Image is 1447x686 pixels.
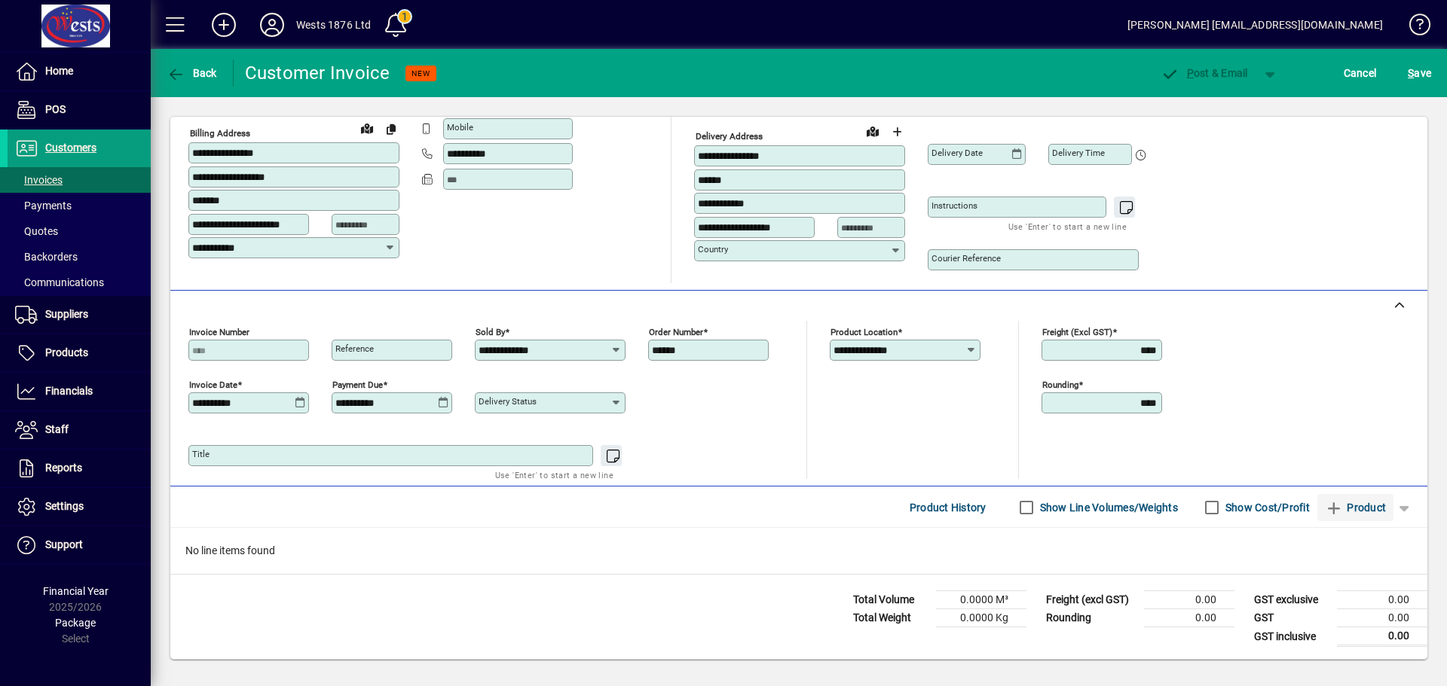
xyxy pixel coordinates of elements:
mat-label: Reference [335,343,374,354]
mat-label: Rounding [1042,380,1078,390]
button: Profile [248,11,296,38]
span: Financials [45,385,93,397]
td: Freight (excl GST) [1039,591,1144,609]
mat-label: Sold by [476,327,505,337]
mat-label: Title [192,449,210,459]
span: Cancel [1344,61,1377,85]
a: Support [8,526,151,564]
mat-label: Order number [649,327,703,337]
mat-label: Delivery status [479,396,537,407]
span: Financial Year [43,585,109,597]
span: S [1408,67,1414,79]
a: Backorders [8,244,151,270]
span: Communications [15,276,104,288]
mat-label: Invoice number [189,327,249,337]
div: Wests 1876 Ltd [296,13,371,37]
mat-label: Courier Reference [932,253,1001,264]
button: Product [1317,494,1393,521]
div: [PERSON_NAME] [EMAIL_ADDRESS][DOMAIN_NAME] [1127,13,1383,37]
mat-label: Payment due [332,380,383,390]
span: Quotes [15,225,58,237]
a: Quotes [8,218,151,244]
td: 0.00 [1337,609,1427,627]
mat-label: Product location [831,327,898,337]
a: Payments [8,193,151,218]
mat-label: Freight (excl GST) [1042,327,1112,337]
a: View on map [861,119,885,143]
td: GST inclusive [1247,627,1337,646]
div: Customer Invoice [245,61,390,85]
span: Back [167,67,217,79]
mat-label: Delivery time [1052,148,1105,158]
td: 0.00 [1144,591,1234,609]
a: Knowledge Base [1398,3,1428,52]
a: Financials [8,373,151,410]
a: POS [8,91,151,129]
span: Invoices [15,174,63,186]
button: Copy to Delivery address [379,117,403,141]
td: Rounding [1039,609,1144,627]
span: Staff [45,423,69,435]
button: Choose address [885,120,909,144]
td: 0.00 [1337,627,1427,646]
a: Reports [8,450,151,487]
span: ave [1408,61,1431,85]
mat-label: Country [698,244,728,255]
label: Show Line Volumes/Weights [1037,500,1178,515]
mat-label: Invoice date [189,380,237,390]
mat-label: Mobile [447,122,473,133]
mat-hint: Use 'Enter' to start a new line [495,466,613,483]
span: Support [45,538,83,550]
label: Show Cost/Profit [1222,500,1310,515]
span: Payments [15,200,72,212]
a: Home [8,53,151,90]
button: Back [163,59,221,87]
span: Backorders [15,251,78,263]
td: 0.00 [1144,609,1234,627]
td: 0.00 [1337,591,1427,609]
app-page-header-button: Back [151,59,234,87]
td: Total Volume [846,591,936,609]
span: Home [45,65,73,77]
mat-label: Instructions [932,200,977,211]
button: Cancel [1340,59,1381,87]
a: Staff [8,411,151,449]
a: View on map [355,116,379,140]
a: Products [8,334,151,372]
a: Invoices [8,167,151,193]
span: Package [55,617,96,629]
td: 0.0000 Kg [936,609,1026,627]
span: Product History [910,495,987,520]
button: Add [200,11,248,38]
a: Communications [8,270,151,295]
span: Settings [45,500,84,512]
mat-label: Delivery date [932,148,983,158]
span: Product [1325,495,1386,520]
span: Products [45,346,88,358]
a: Settings [8,488,151,526]
span: Suppliers [45,308,88,320]
div: No line items found [170,528,1427,574]
td: Total Weight [846,609,936,627]
span: Customers [45,142,96,154]
td: 0.0000 M³ [936,591,1026,609]
td: GST exclusive [1247,591,1337,609]
span: ost & Email [1161,67,1248,79]
button: Post & Email [1153,59,1256,87]
button: Product History [904,494,993,521]
a: Suppliers [8,296,151,334]
mat-hint: Use 'Enter' to start a new line [1008,218,1127,235]
span: POS [45,103,66,115]
span: P [1187,67,1194,79]
span: Reports [45,462,82,474]
td: GST [1247,609,1337,627]
button: Save [1404,59,1435,87]
span: NEW [411,69,430,78]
